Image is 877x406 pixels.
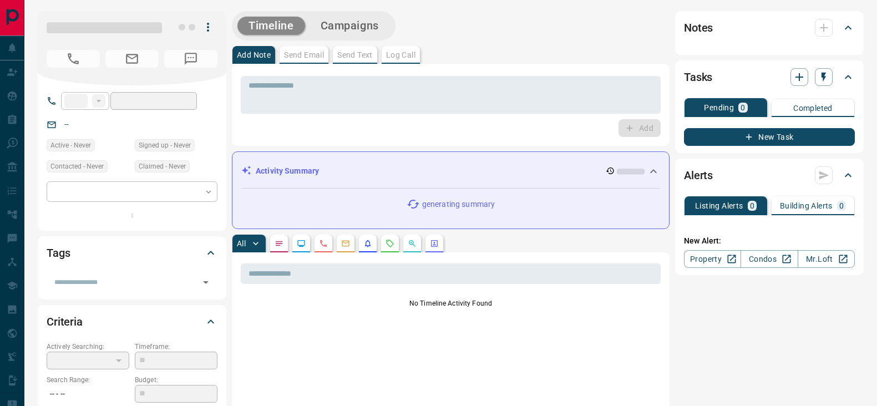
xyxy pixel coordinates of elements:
p: Budget: [135,375,217,385]
p: Pending [704,104,734,111]
p: Search Range: [47,375,129,385]
div: Notes [684,14,855,41]
span: No Number [164,50,217,68]
div: Tasks [684,64,855,90]
p: Activity Summary [256,165,319,177]
div: Activity Summary [241,161,660,181]
svg: Emails [341,239,350,248]
p: Actively Searching: [47,342,129,352]
span: Contacted - Never [50,161,104,172]
h2: Criteria [47,313,83,331]
h2: Tags [47,244,70,262]
a: -- [64,120,69,129]
button: Timeline [237,17,305,35]
div: Criteria [47,308,217,335]
button: Campaigns [310,17,390,35]
p: 0 [750,202,754,210]
p: Add Note [237,51,271,59]
div: Tags [47,240,217,266]
p: -- - -- [47,385,129,403]
a: Property [684,250,741,268]
h2: Tasks [684,68,712,86]
p: Completed [793,104,833,112]
h2: Alerts [684,166,713,184]
div: Alerts [684,162,855,189]
svg: Notes [275,239,283,248]
svg: Lead Browsing Activity [297,239,306,248]
p: Listing Alerts [695,202,743,210]
h2: Notes [684,19,713,37]
p: No Timeline Activity Found [241,298,661,308]
a: Mr.Loft [798,250,855,268]
p: 0 [741,104,745,111]
svg: Calls [319,239,328,248]
p: All [237,240,246,247]
svg: Listing Alerts [363,239,372,248]
svg: Agent Actions [430,239,439,248]
svg: Requests [386,239,394,248]
a: Condos [741,250,798,268]
p: New Alert: [684,235,855,247]
p: Building Alerts [780,202,833,210]
svg: Opportunities [408,239,417,248]
span: Active - Never [50,140,91,151]
p: generating summary [422,199,495,210]
button: New Task [684,128,855,146]
span: No Number [47,50,100,68]
span: Signed up - Never [139,140,191,151]
span: Claimed - Never [139,161,186,172]
span: No Email [105,50,159,68]
button: Open [198,275,214,290]
p: Timeframe: [135,342,217,352]
p: 0 [839,202,844,210]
